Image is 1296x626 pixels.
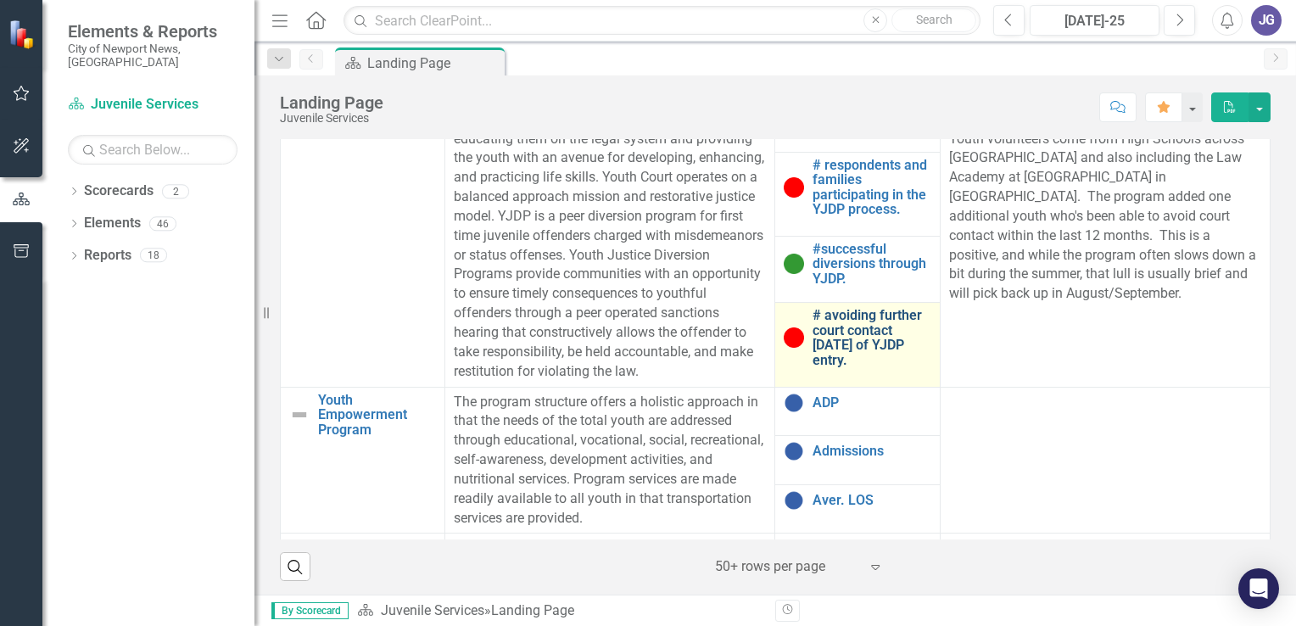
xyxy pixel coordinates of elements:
[1036,11,1154,31] div: [DATE]-25
[775,303,940,387] td: Double-Click to Edit Right Click for Context Menu
[68,42,237,70] small: City of Newport News, [GEOGRAPHIC_DATA]
[68,21,237,42] span: Elements & Reports
[813,308,930,367] a: # avoiding further court contact [DATE] of YJDP entry.
[271,602,349,619] span: By Scorecard
[454,71,766,382] p: The Newport News Youth Justice Diversion Program (YJDP, A.k.a: Youth Court) serves in the capacit...
[775,152,940,236] td: Double-Click to Edit Right Click for Context Menu
[813,158,930,217] a: # respondents and families participating in the YJDP process.
[140,249,167,263] div: 18
[280,112,383,125] div: Juvenile Services
[162,184,189,198] div: 2
[454,393,766,528] p: The program structure offers a holistic approach in that the needs of the total youth are address...
[775,236,940,302] td: Double-Click to Edit Right Click for Context Menu
[813,444,930,459] a: Admissions
[1251,5,1282,36] button: JG
[84,214,141,233] a: Elements
[784,327,804,348] img: Below Target
[775,387,940,436] td: Double-Click to Edit Right Click for Context Menu
[775,484,940,534] td: Double-Click to Edit Right Click for Context Menu
[357,601,763,621] div: »
[280,93,383,112] div: Landing Page
[813,109,930,138] a: # Referrals to the program.
[784,177,804,198] img: Below Target
[916,13,952,26] span: Search
[1238,568,1279,609] div: Open Intercom Messenger
[344,6,980,36] input: Search ClearPoint...
[68,95,237,115] a: Juvenile Services
[84,246,131,265] a: Reports
[68,135,237,165] input: Search Below...
[381,602,484,618] a: Juvenile Services
[775,436,940,485] td: Double-Click to Edit Right Click for Context Menu
[784,490,804,511] img: No Information
[1030,5,1159,36] button: [DATE]-25
[784,254,804,274] img: On Target
[940,387,1270,534] td: Double-Click to Edit
[281,387,445,534] td: Double-Click to Edit Right Click for Context Menu
[8,19,39,50] img: ClearPoint Strategy
[318,393,436,438] a: Youth Empowerment Program
[775,534,940,565] td: Double-Click to Edit Right Click for Context Menu
[784,393,804,413] img: No Information
[281,66,445,388] td: Double-Click to Edit Right Click for Context Menu
[813,242,930,287] a: #successful diversions through YJDP.
[949,71,1261,304] p: YJDP is a thriving program working primarily with Department of Human Services [DEMOGRAPHIC_DATA]...
[367,53,500,74] div: Landing Page
[813,493,930,508] a: Aver. LOS
[84,182,154,201] a: Scorecards
[784,441,804,461] img: No Information
[491,602,574,618] div: Landing Page
[940,66,1270,388] td: Double-Click to Edit
[289,405,310,425] img: Not Defined
[149,216,176,231] div: 46
[891,8,976,32] button: Search
[813,395,930,411] a: ADP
